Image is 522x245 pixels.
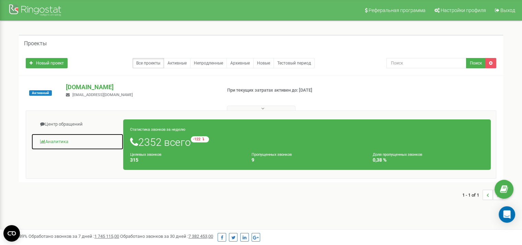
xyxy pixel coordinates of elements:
[252,157,363,163] h4: 9
[94,234,119,239] u: 1 745 115,00
[120,234,213,239] span: Обработано звонков за 30 дней :
[441,8,486,13] span: Настройки профиля
[462,183,503,207] nav: ...
[369,8,426,13] span: Реферальная программа
[499,206,515,223] div: Open Intercom Messenger
[130,136,484,148] h1: 2352 всего
[132,58,164,68] a: Все проекты
[190,58,227,68] a: Непродленные
[24,40,47,47] h5: Проекты
[130,127,185,132] small: Статистика звонков за неделю
[31,116,124,133] a: Центр обращений
[66,83,216,92] p: [DOMAIN_NAME]
[274,58,315,68] a: Тестовый период
[28,234,119,239] span: Обработано звонков за 7 дней :
[373,152,422,157] small: Доля пропущенных звонков
[373,157,484,163] h4: 0,38 %
[227,87,337,94] p: При текущих затратах активен до: [DATE]
[26,58,68,68] a: Новый проект
[500,8,515,13] span: Выход
[164,58,190,68] a: Активные
[252,152,292,157] small: Пропущенных звонков
[386,58,466,68] input: Поиск
[253,58,274,68] a: Новые
[3,225,20,242] button: Open CMP widget
[462,190,483,200] span: 1 - 1 of 1
[227,58,254,68] a: Архивные
[31,133,124,150] a: Аналитика
[188,234,213,239] u: 7 382 453,00
[72,93,133,97] span: [EMAIL_ADDRESS][DOMAIN_NAME]
[130,157,241,163] h4: 315
[466,58,486,68] button: Поиск
[29,90,52,96] span: Активный
[130,152,161,157] small: Целевых звонков
[191,136,209,142] small: -122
